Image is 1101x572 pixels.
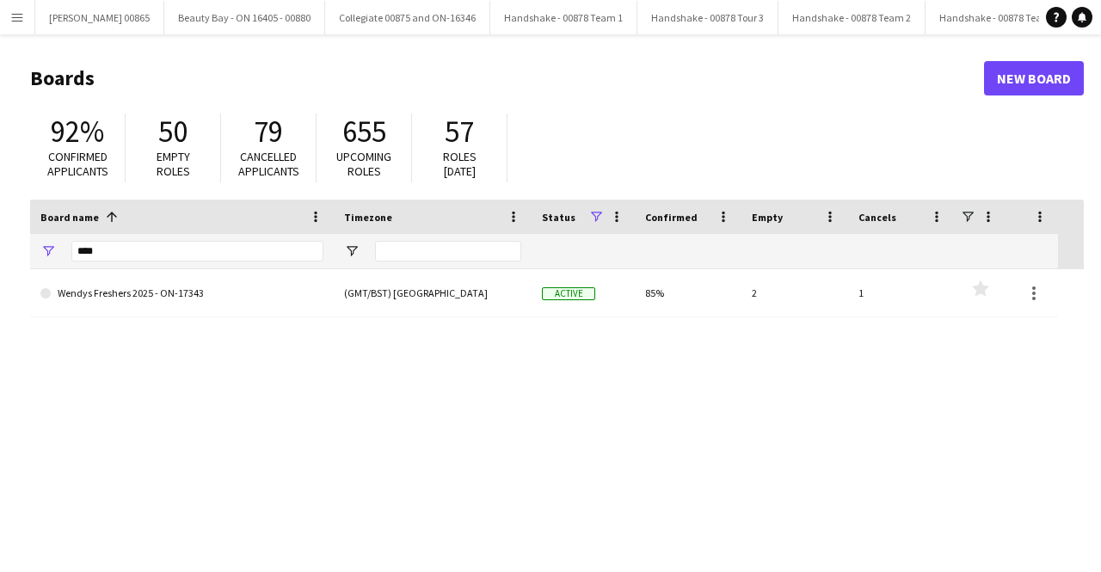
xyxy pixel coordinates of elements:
[325,1,490,34] button: Collegiate 00875 and ON-16346
[926,1,1073,34] button: Handshake - 00878 Team 4
[635,269,741,317] div: 85%
[40,269,323,317] a: Wendys Freshers 2025 - ON-17343
[164,1,325,34] button: Beauty Bay - ON 16405 - 00880
[984,61,1084,95] a: New Board
[40,211,99,224] span: Board name
[490,1,637,34] button: Handshake - 00878 Team 1
[30,65,984,91] h1: Boards
[445,113,474,151] span: 57
[158,113,188,151] span: 50
[47,149,108,179] span: Confirmed applicants
[344,211,392,224] span: Timezone
[238,149,299,179] span: Cancelled applicants
[344,243,360,259] button: Open Filter Menu
[157,149,190,179] span: Empty roles
[51,113,104,151] span: 92%
[858,211,896,224] span: Cancels
[254,113,283,151] span: 79
[542,211,575,224] span: Status
[336,149,391,179] span: Upcoming roles
[71,241,323,261] input: Board name Filter Input
[752,211,783,224] span: Empty
[741,269,848,317] div: 2
[542,287,595,300] span: Active
[848,269,955,317] div: 1
[334,269,532,317] div: (GMT/BST) [GEOGRAPHIC_DATA]
[375,241,521,261] input: Timezone Filter Input
[443,149,477,179] span: Roles [DATE]
[637,1,778,34] button: Handshake - 00878 Tour 3
[342,113,386,151] span: 655
[778,1,926,34] button: Handshake - 00878 Team 2
[35,1,164,34] button: [PERSON_NAME] 00865
[645,211,698,224] span: Confirmed
[40,243,56,259] button: Open Filter Menu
